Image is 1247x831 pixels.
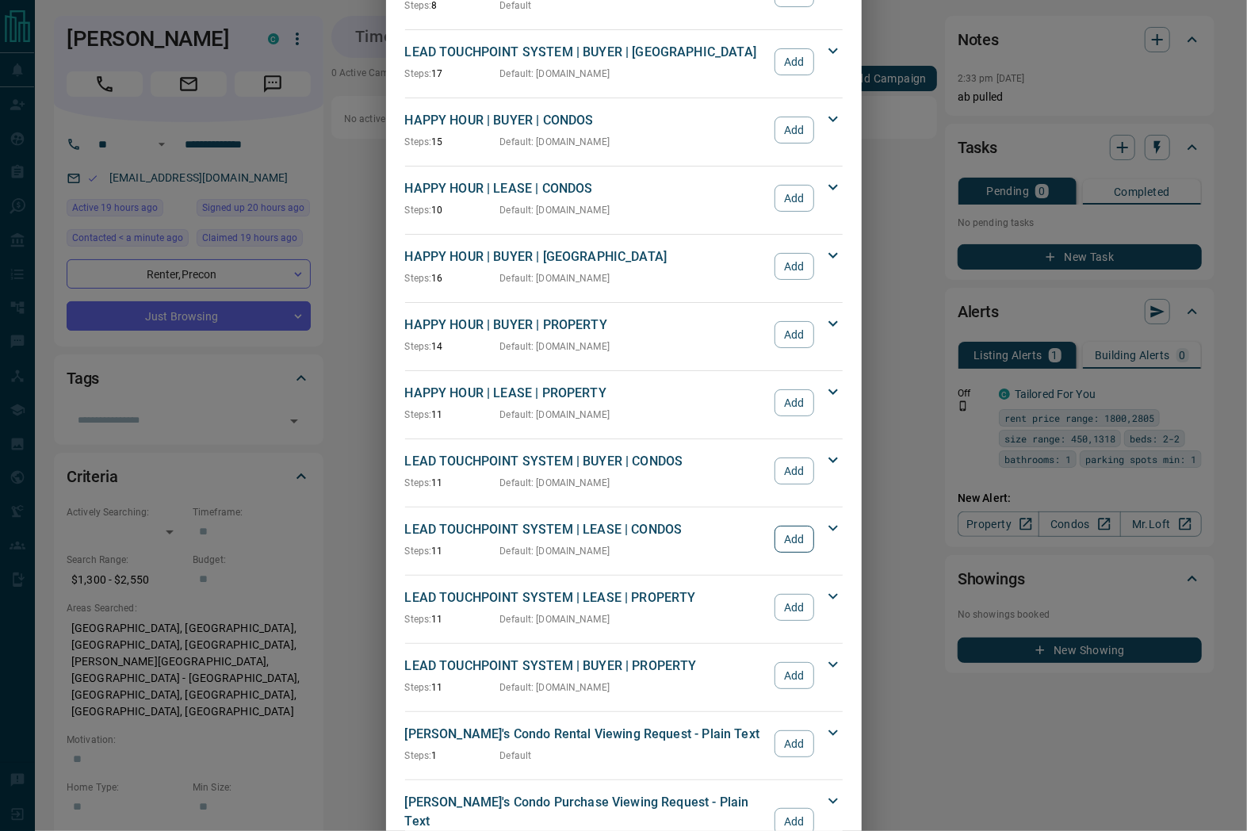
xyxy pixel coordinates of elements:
span: Steps: [405,750,432,761]
p: LEAD TOUCHPOINT SYSTEM | LEASE | CONDOS [405,520,767,539]
p: [PERSON_NAME]'s Condo Purchase Viewing Request - Plain Text [405,793,767,831]
span: Steps: [405,477,432,488]
button: Add [775,662,813,689]
button: Add [775,389,813,416]
p: Default : [DOMAIN_NAME] [500,67,610,81]
button: Add [775,253,813,280]
p: 1 [405,749,500,763]
p: Default : [DOMAIN_NAME] [500,544,610,558]
div: LEAD TOUCHPOINT SYSTEM | LEASE | PROPERTYSteps:11Default: [DOMAIN_NAME]Add [405,585,843,630]
p: Default : [DOMAIN_NAME] [500,271,610,285]
button: Add [775,458,813,484]
p: Default : [DOMAIN_NAME] [500,135,610,149]
button: Add [775,48,813,75]
span: Steps: [405,68,432,79]
span: Steps: [405,546,432,557]
p: LEAD TOUCHPOINT SYSTEM | BUYER | CONDOS [405,452,767,471]
span: Steps: [405,136,432,147]
p: HAPPY HOUR | BUYER | [GEOGRAPHIC_DATA] [405,247,767,266]
span: Steps: [405,273,432,284]
span: Steps: [405,409,432,420]
span: Steps: [405,682,432,693]
p: Default : [DOMAIN_NAME] [500,612,610,626]
span: Steps: [405,205,432,216]
button: Add [775,321,813,348]
p: LEAD TOUCHPOINT SYSTEM | BUYER | PROPERTY [405,657,767,676]
span: Steps: [405,614,432,625]
div: HAPPY HOUR | LEASE | PROPERTYSteps:11Default: [DOMAIN_NAME]Add [405,381,843,425]
p: 17 [405,67,500,81]
p: HAPPY HOUR | LEASE | CONDOS [405,179,767,198]
button: Add [775,526,813,553]
p: 16 [405,271,500,285]
button: Add [775,185,813,212]
p: LEAD TOUCHPOINT SYSTEM | LEASE | PROPERTY [405,588,767,607]
p: Default : [DOMAIN_NAME] [500,408,610,422]
span: Steps: [405,341,432,352]
div: HAPPY HOUR | BUYER | CONDOSSteps:15Default: [DOMAIN_NAME]Add [405,108,843,152]
p: HAPPY HOUR | LEASE | PROPERTY [405,384,767,403]
div: LEAD TOUCHPOINT SYSTEM | BUYER | [GEOGRAPHIC_DATA]Steps:17Default: [DOMAIN_NAME]Add [405,40,843,84]
div: LEAD TOUCHPOINT SYSTEM | BUYER | PROPERTYSteps:11Default: [DOMAIN_NAME]Add [405,653,843,698]
p: Default : [DOMAIN_NAME] [500,476,610,490]
p: 11 [405,544,500,558]
div: HAPPY HOUR | BUYER | PROPERTYSteps:14Default: [DOMAIN_NAME]Add [405,312,843,357]
button: Add [775,730,813,757]
div: LEAD TOUCHPOINT SYSTEM | BUYER | CONDOSSteps:11Default: [DOMAIN_NAME]Add [405,449,843,493]
p: HAPPY HOUR | BUYER | PROPERTY [405,316,767,335]
p: LEAD TOUCHPOINT SYSTEM | BUYER | [GEOGRAPHIC_DATA] [405,43,767,62]
p: Default : [DOMAIN_NAME] [500,203,610,217]
p: Default : [DOMAIN_NAME] [500,339,610,354]
p: 15 [405,135,500,149]
p: Default : [DOMAIN_NAME] [500,680,610,695]
div: LEAD TOUCHPOINT SYSTEM | LEASE | CONDOSSteps:11Default: [DOMAIN_NAME]Add [405,517,843,561]
p: 11 [405,612,500,626]
p: HAPPY HOUR | BUYER | CONDOS [405,111,767,130]
button: Add [775,594,813,621]
p: 14 [405,339,500,354]
p: [PERSON_NAME]'s Condo Rental Viewing Request - Plain Text [405,725,767,744]
p: 11 [405,408,500,422]
div: [PERSON_NAME]'s Condo Rental Viewing Request - Plain TextSteps:1DefaultAdd [405,722,843,766]
p: 10 [405,203,500,217]
button: Add [775,117,813,144]
p: 11 [405,476,500,490]
div: HAPPY HOUR | BUYER | [GEOGRAPHIC_DATA]Steps:16Default: [DOMAIN_NAME]Add [405,244,843,289]
p: Default [500,749,532,763]
div: HAPPY HOUR | LEASE | CONDOSSteps:10Default: [DOMAIN_NAME]Add [405,176,843,220]
p: 11 [405,680,500,695]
